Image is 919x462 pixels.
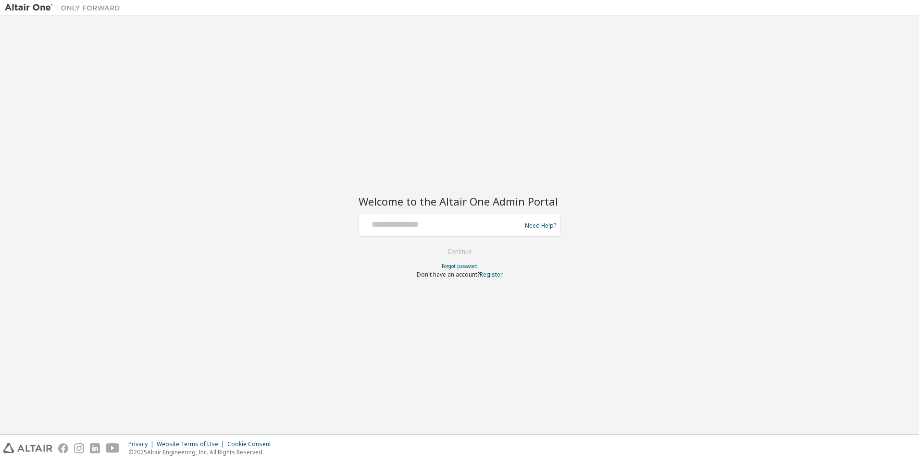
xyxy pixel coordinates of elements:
[90,443,100,453] img: linkedin.svg
[442,263,478,269] a: Forgot password
[5,3,125,12] img: Altair One
[359,195,560,208] h2: Welcome to the Altair One Admin Portal
[157,440,227,448] div: Website Terms of Use
[106,443,120,453] img: youtube.svg
[3,443,52,453] img: altair_logo.svg
[525,225,556,226] a: Need Help?
[128,448,277,456] p: © 2025 Altair Engineering, Inc. All Rights Reserved.
[128,440,157,448] div: Privacy
[417,270,480,279] span: Don't have an account?
[74,443,84,453] img: instagram.svg
[58,443,68,453] img: facebook.svg
[227,440,277,448] div: Cookie Consent
[480,270,503,279] a: Register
